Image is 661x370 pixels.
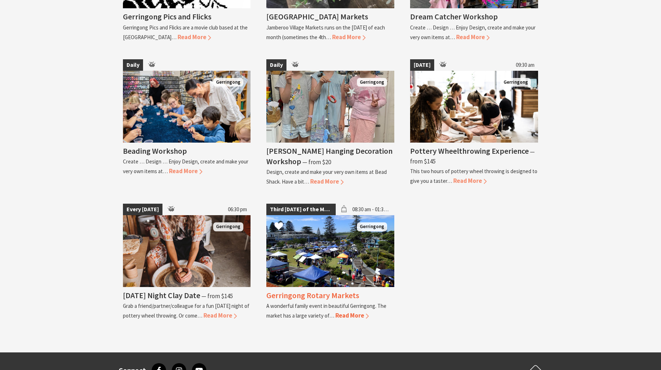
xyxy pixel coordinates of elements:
[266,59,286,71] span: Daily
[266,215,394,287] img: Christmas Market and Street Parade
[357,222,387,231] span: Gerringong
[512,59,538,71] span: 09:30 am
[266,290,359,300] h4: Gerringong Rotary Markets
[123,59,143,71] span: Daily
[410,59,538,186] a: [DATE] 09:30 am Picture of a group of people sitting at a pottery wheel making pots with clay a G...
[332,33,366,41] span: Read More
[410,148,535,165] span: ⁠— from $145
[410,71,538,143] img: Picture of a group of people sitting at a pottery wheel making pots with clay a
[453,177,487,185] span: Read More
[266,302,386,319] p: A wonderful family event in beautiful Gerringong. The market has a large variety of…
[201,292,233,300] span: ⁠— from $145
[410,168,537,184] p: This two hours of pottery wheel throwing is designed to give you a taster…
[123,290,200,300] h4: [DATE] Night Clay Date
[123,11,211,22] h4: Gerringong Pics and Flicks
[266,204,335,215] span: Third [DATE] of the Month
[267,214,290,239] button: Click to Favourite Gerringong Rotary Markets
[203,311,237,319] span: Read More
[266,204,394,320] a: Third [DATE] of the Month 08:30 am - 01:30 pm Christmas Market and Street Parade Gerringong Gerri...
[224,204,251,215] span: 06:30 pm
[410,59,434,71] span: [DATE]
[178,33,211,41] span: Read More
[169,167,202,175] span: Read More
[266,24,385,41] p: Jamberoo Village Markets runs on the [DATE] of each month (sometimes the 4th…
[357,78,387,87] span: Gerringong
[123,146,187,156] h4: Beading Workshop
[123,158,248,175] p: Create … Design … Enjoy Design, create and make your very own items at…
[410,24,536,41] p: Create … Design … Enjoy Design, create and make your very own items at…
[266,146,393,166] h4: [PERSON_NAME] Hanging Decoration Workshop
[410,146,529,156] h4: Pottery Wheelthrowing Experience
[123,302,249,319] p: Grab a friend/partner/colleague for a fun [DATE] night of pottery wheel throwing. Or come…
[213,222,243,231] span: Gerringong
[456,33,490,41] span: Read More
[123,215,251,287] img: Photo shows female sitting at pottery wheel with hands on a ball of clay
[213,78,243,87] span: Gerringong
[349,204,395,215] span: 08:30 am - 01:30 pm
[266,59,394,186] a: Daily Smiling happy children after their workshop class Gerringong [PERSON_NAME] Hanging Decorati...
[266,11,368,22] h4: [GEOGRAPHIC_DATA] Markets
[123,71,251,143] img: Workshops Activities Fun Things to Do in Gerringong
[123,204,251,320] a: Every [DATE] 06:30 pm Photo shows female sitting at pottery wheel with hands on a ball of clay Ge...
[335,311,369,319] span: Read More
[310,177,344,185] span: Read More
[501,78,531,87] span: Gerringong
[266,71,394,143] img: Smiling happy children after their workshop class
[123,204,162,215] span: Every [DATE]
[123,59,251,186] a: Daily Workshops Activities Fun Things to Do in Gerringong Gerringong Beading Workshop Create … De...
[123,24,248,41] p: Gerringong Pics and Flicks are a movie club based at the [GEOGRAPHIC_DATA]…
[410,11,498,22] h4: Dream Catcher Workshop
[266,168,387,185] p: Design, create and make your very own items at Bead Shack. Have a bit…
[302,158,331,166] span: ⁠— from $20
